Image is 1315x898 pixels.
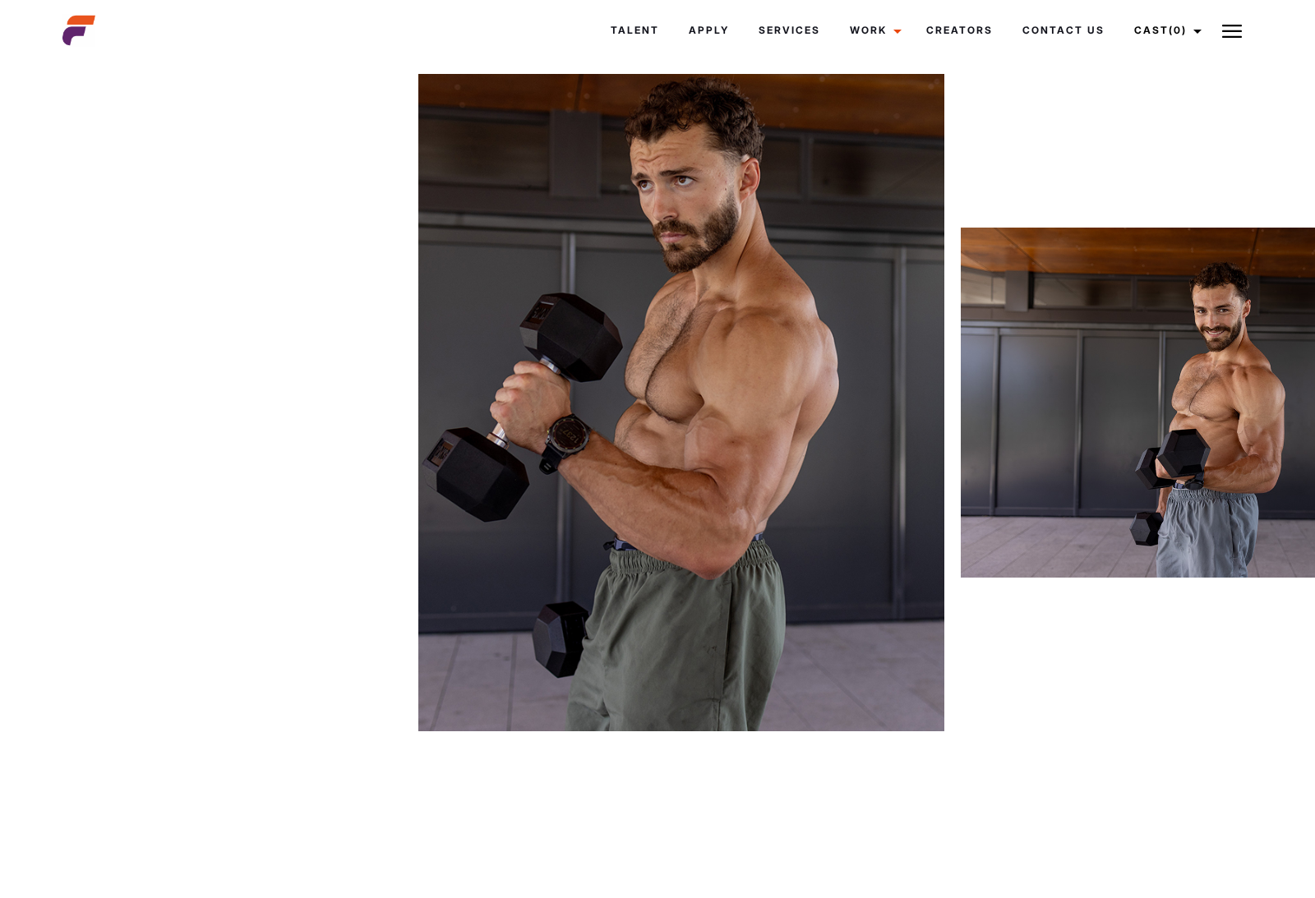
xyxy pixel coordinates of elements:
span: (0) [1169,24,1187,36]
img: cropped-aefm-brand-fav-22-square.png [62,14,95,47]
a: Cast(0) [1119,8,1211,53]
a: Talent [596,8,674,53]
a: Work [835,8,911,53]
a: Services [744,8,835,53]
img: Burger icon [1222,21,1242,41]
a: Creators [911,8,1008,53]
a: Apply [674,8,744,53]
a: Contact Us [1008,8,1119,53]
